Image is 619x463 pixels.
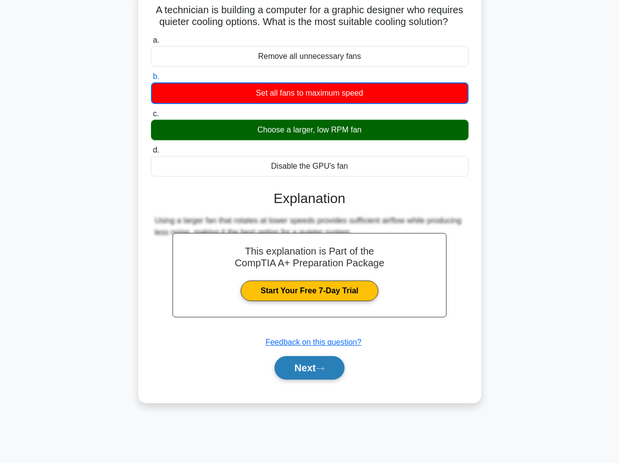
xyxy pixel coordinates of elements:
a: Start Your Free 7-Day Trial [241,281,378,301]
h5: A technician is building a computer for a graphic designer who requires quieter cooling options. ... [150,4,470,28]
div: Using a larger fan that rotates at lower speeds provides sufficient airflow while producing less ... [155,215,465,238]
span: c. [153,109,159,118]
h3: Explanation [157,190,463,207]
a: Feedback on this question? [266,338,362,346]
div: Set all fans to maximum speed [151,82,469,104]
span: d. [153,146,159,154]
div: Choose a larger, low RPM fan [151,120,469,140]
div: Remove all unnecessary fans [151,46,469,67]
div: Disable the GPU's fan [151,156,469,177]
span: b. [153,72,159,80]
span: a. [153,36,159,44]
button: Next [274,356,345,380]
